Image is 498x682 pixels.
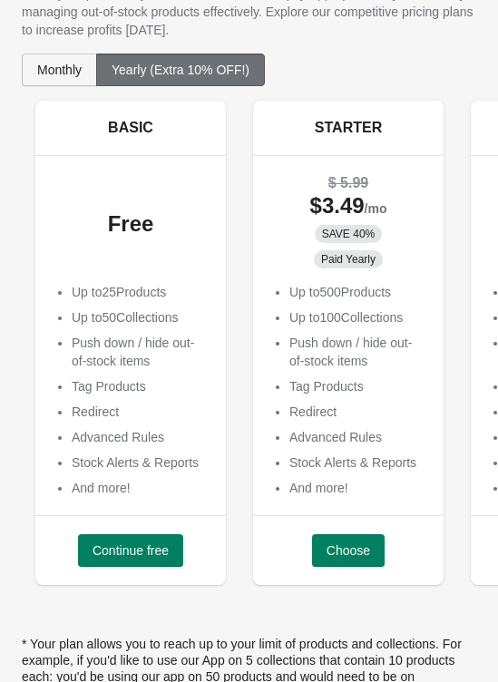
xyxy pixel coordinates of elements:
li: Stock Alerts & Reports [289,453,425,472]
li: Tag Products [289,377,425,395]
span: Monthly [37,63,82,77]
button: Continue free [78,534,183,567]
button: Yearly (Extra 10% OFF!) [96,54,265,86]
span: Choose [327,543,370,558]
span: Continue free [93,543,169,558]
h5: BASIC [108,119,153,137]
button: Choose [312,534,385,567]
p: Up to 500 Products [289,283,425,301]
li: Stock Alerts & Reports [72,453,208,472]
span: Paid Yearly [321,252,376,267]
button: Monthly [22,54,97,86]
li: Advanced Rules [72,428,208,446]
span: Yearly (Extra 10% OFF!) [112,63,249,77]
p: Up to 50 Collections [72,308,208,326]
li: And more! [72,479,208,497]
div: $ 3.49 [271,197,425,218]
li: Redirect [289,403,425,421]
p: Up to 25 Products [72,283,208,301]
li: Advanced Rules [289,428,425,446]
p: Up to 100 Collections [289,308,425,326]
li: And more! [289,479,425,497]
li: Redirect [72,403,208,421]
h5: STARTER [315,119,382,137]
li: Push down / hide out-of-stock items [72,334,208,370]
li: Tag Products [72,377,208,395]
li: Push down / hide out-of-stock items [289,334,425,370]
div: $ 5.99 [271,174,425,192]
div: Free [54,215,208,233]
span: SAVE 40% [322,227,375,241]
span: /mo [365,201,387,216]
